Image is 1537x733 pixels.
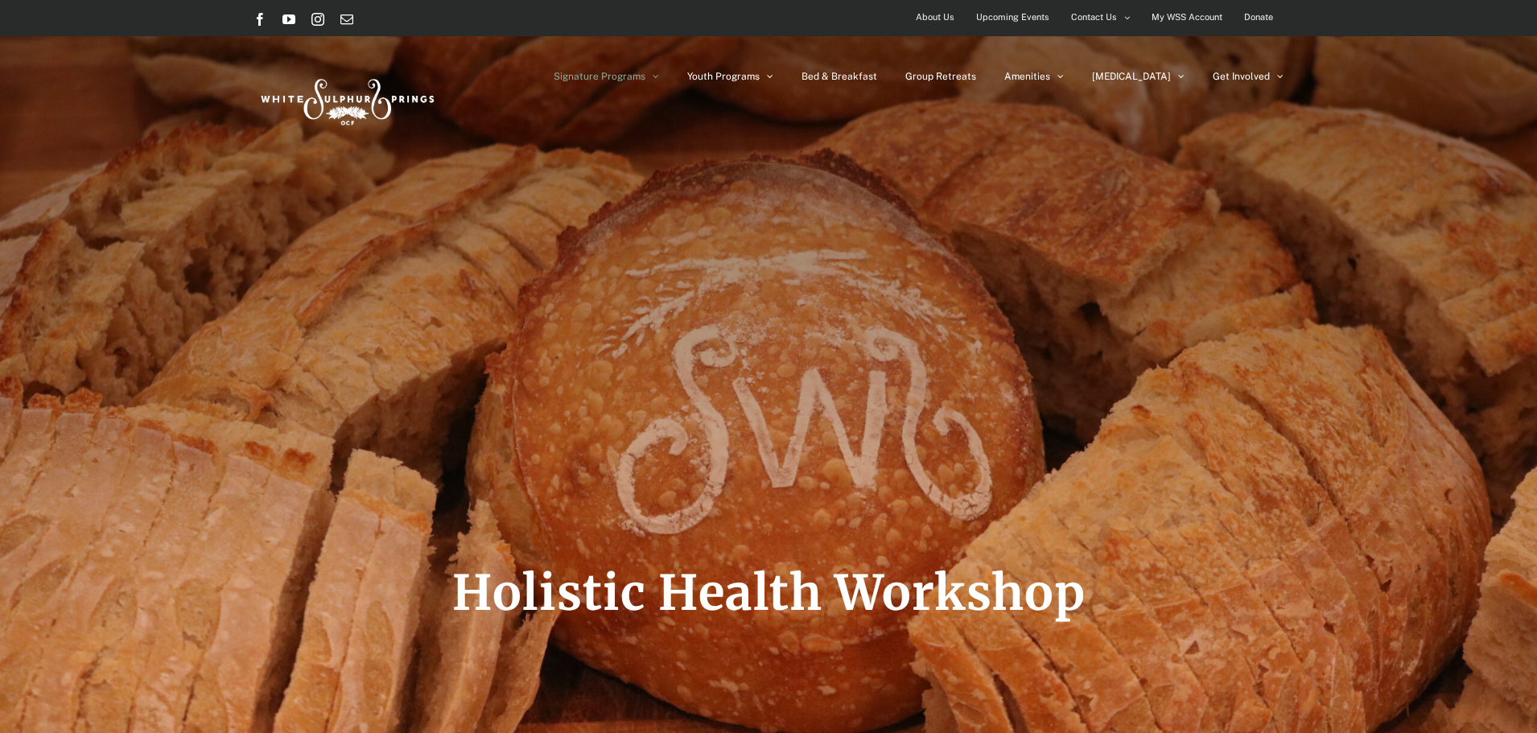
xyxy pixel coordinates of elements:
span: About Us [916,6,954,29]
img: White Sulphur Springs Logo [253,61,439,137]
a: Instagram [311,13,324,26]
span: Get Involved [1213,72,1270,81]
span: Bed & Breakfast [801,72,877,81]
a: Amenities [1004,36,1064,117]
span: Amenities [1004,72,1050,81]
a: Bed & Breakfast [801,36,877,117]
span: Upcoming Events [976,6,1049,29]
span: Youth Programs [687,72,760,81]
a: Youth Programs [687,36,773,117]
a: [MEDICAL_DATA] [1092,36,1185,117]
nav: Main Menu [554,36,1284,117]
span: Contact Us [1071,6,1117,29]
a: Get Involved [1213,36,1284,117]
span: My WSS Account [1152,6,1222,29]
a: Group Retreats [905,36,976,117]
span: Donate [1244,6,1273,29]
a: Facebook [253,13,266,26]
span: Holistic Health Workshop [452,562,1086,623]
span: Group Retreats [905,72,976,81]
a: Email [340,13,353,26]
span: [MEDICAL_DATA] [1092,72,1171,81]
span: Signature Programs [554,72,645,81]
a: YouTube [282,13,295,26]
a: Signature Programs [554,36,659,117]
